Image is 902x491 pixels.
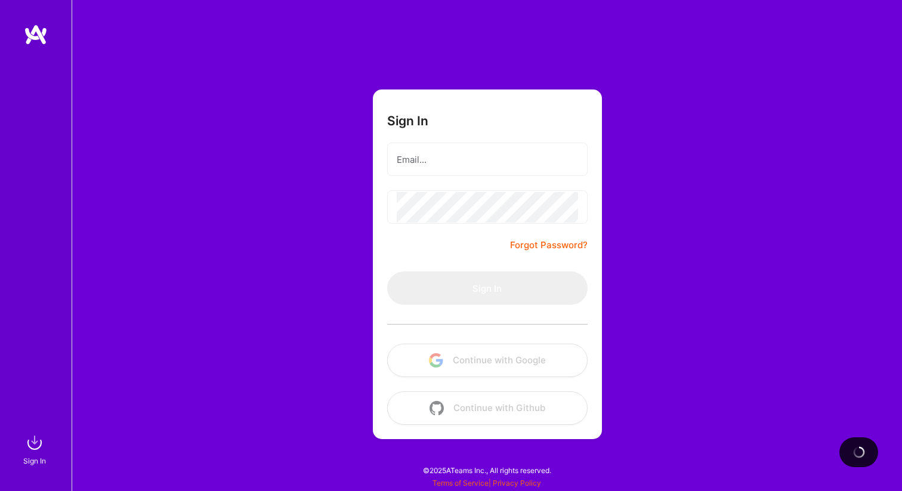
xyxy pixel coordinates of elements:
[433,478,541,487] span: |
[397,144,578,175] input: Email...
[852,446,866,459] img: loading
[493,478,541,487] a: Privacy Policy
[23,431,47,455] img: sign in
[25,431,47,467] a: sign inSign In
[387,271,588,305] button: Sign In
[510,238,588,252] a: Forgot Password?
[387,391,588,425] button: Continue with Github
[387,344,588,377] button: Continue with Google
[24,24,48,45] img: logo
[433,478,489,487] a: Terms of Service
[430,401,444,415] img: icon
[72,455,902,485] div: © 2025 ATeams Inc., All rights reserved.
[429,353,443,368] img: icon
[387,113,428,128] h3: Sign In
[23,455,46,467] div: Sign In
